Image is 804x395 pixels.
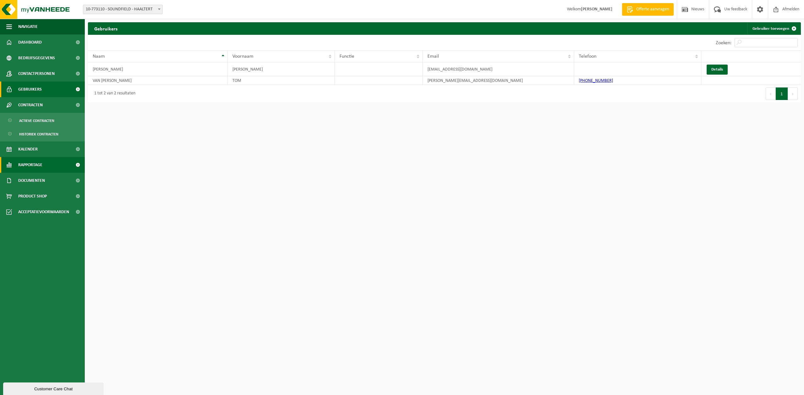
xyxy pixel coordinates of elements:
[579,54,596,59] span: Telefoon
[707,65,728,75] a: Details
[93,54,105,59] span: Naam
[18,19,38,34] span: Navigatie
[423,62,574,76] td: [EMAIL_ADDRESS][DOMAIN_NAME]
[622,3,674,16] a: Offerte aanvragen
[83,5,163,14] span: 10-773110 - SOUNDFIELD - HAALTERT
[3,381,105,395] iframe: chat widget
[18,188,47,204] span: Product Shop
[18,66,55,82] span: Contactpersonen
[228,62,335,76] td: [PERSON_NAME]
[18,50,55,66] span: Bedrijfsgegevens
[2,114,83,126] a: Actieve contracten
[766,87,776,100] button: Previous
[83,5,162,14] span: 10-773110 - SOUNDFIELD - HAALTERT
[19,115,54,127] span: Actieve contracten
[18,34,42,50] span: Dashboard
[716,40,731,45] label: Zoeken:
[427,54,439,59] span: Email
[747,22,800,35] a: Gebruiker toevoegen
[19,128,58,140] span: Historiek contracten
[423,76,574,85] td: [PERSON_NAME][EMAIL_ADDRESS][DOMAIN_NAME]
[18,97,43,113] span: Contracten
[91,88,135,99] div: 1 tot 2 van 2 resultaten
[18,204,69,220] span: Acceptatievoorwaarden
[635,6,671,13] span: Offerte aanvragen
[88,76,228,85] td: VAN [PERSON_NAME]
[788,87,798,100] button: Next
[18,157,42,173] span: Rapportage
[18,82,42,97] span: Gebruikers
[18,141,38,157] span: Kalender
[228,76,335,85] td: TOM
[88,22,124,34] h2: Gebruikers
[2,128,83,140] a: Historiek contracten
[581,7,612,12] strong: [PERSON_NAME]
[18,173,45,188] span: Documenten
[776,87,788,100] button: 1
[88,62,228,76] td: [PERSON_NAME]
[340,54,354,59] span: Functie
[232,54,253,59] span: Voornaam
[579,78,613,83] a: [PHONE_NUMBER]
